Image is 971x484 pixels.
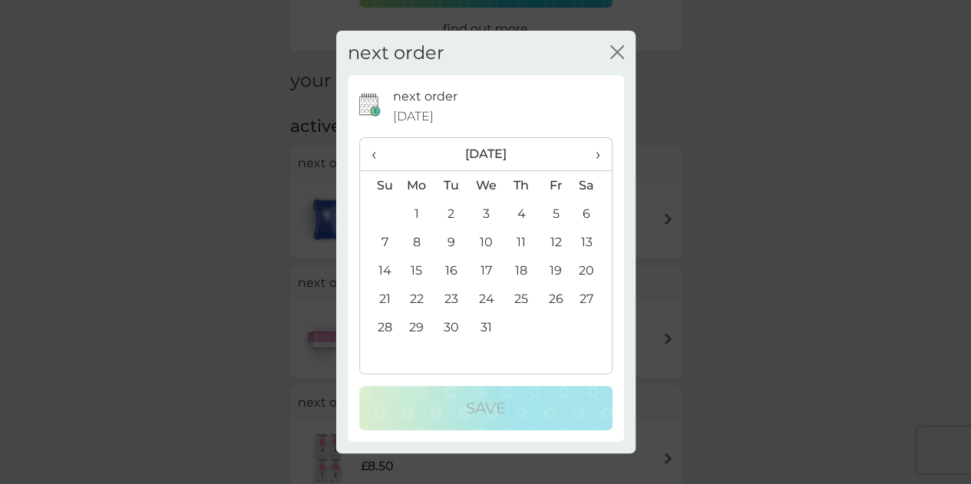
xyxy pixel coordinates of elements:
button: close [610,45,624,61]
td: 28 [360,313,399,341]
th: Su [360,171,399,200]
span: › [584,138,599,170]
td: 11 [504,228,538,256]
span: [DATE] [393,107,434,127]
p: Save [466,396,506,420]
td: 18 [504,256,538,285]
td: 4 [504,199,538,228]
td: 14 [360,256,399,285]
th: Th [504,171,538,200]
td: 16 [434,256,468,285]
th: [DATE] [399,138,573,171]
td: 20 [573,256,611,285]
td: 31 [468,313,504,341]
td: 30 [434,313,468,341]
td: 21 [360,285,399,313]
th: Mo [399,171,434,200]
th: We [468,171,504,200]
td: 6 [573,199,611,228]
td: 9 [434,228,468,256]
td: 24 [468,285,504,313]
td: 17 [468,256,504,285]
td: 15 [399,256,434,285]
h2: next order [348,42,444,64]
td: 25 [504,285,538,313]
td: 2 [434,199,468,228]
td: 3 [468,199,504,228]
td: 10 [468,228,504,256]
button: Save [359,386,613,430]
td: 7 [360,228,399,256]
td: 29 [399,313,434,341]
span: ‹ [372,138,388,170]
th: Sa [573,171,611,200]
td: 22 [399,285,434,313]
td: 12 [539,228,573,256]
td: 5 [539,199,573,228]
td: 13 [573,228,611,256]
td: 27 [573,285,611,313]
td: 1 [399,199,434,228]
td: 26 [539,285,573,313]
td: 23 [434,285,468,313]
td: 8 [399,228,434,256]
th: Tu [434,171,468,200]
p: next order [393,87,457,107]
td: 19 [539,256,573,285]
th: Fr [539,171,573,200]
